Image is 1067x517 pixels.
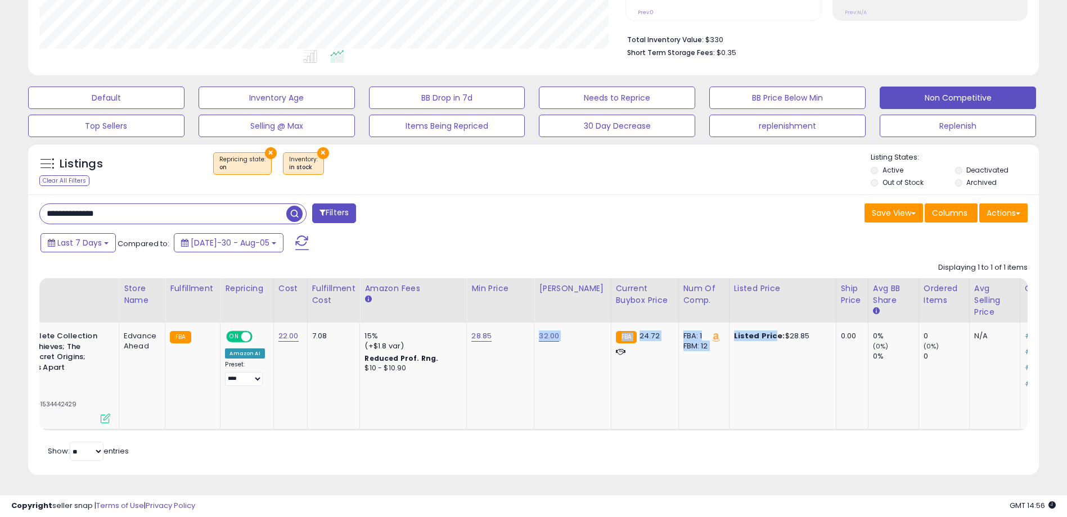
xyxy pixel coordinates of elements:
[871,152,1039,163] p: Listing States:
[883,178,924,187] label: Out of Stock
[219,155,265,172] span: Repricing state :
[709,115,866,137] button: replenishment
[225,348,264,359] div: Amazon AI
[312,203,356,223] button: Filters
[118,238,169,249] span: Compared to:
[278,283,303,294] div: Cost
[880,115,1036,137] button: Replenish
[1025,378,1049,389] span: #1,607
[11,500,52,511] strong: Copyright
[734,330,785,341] b: Listed Price:
[146,500,195,511] a: Privacy Policy
[924,283,965,306] div: Ordered Items
[974,331,1011,341] div: N/A
[924,342,939,351] small: (0%)
[539,330,559,342] a: 32.00
[11,501,195,511] div: seller snap | |
[539,87,695,109] button: Needs to Reprice
[174,233,283,252] button: [DATE]-30 - Aug-05
[228,332,242,342] span: ON
[28,87,184,109] button: Default
[627,48,715,57] b: Short Term Storage Fees:
[369,115,525,137] button: Items Being Repriced
[225,283,268,294] div: Repricing
[974,283,1015,318] div: Avg Selling Price
[938,262,1028,273] div: Displaying 1 to 1 of 1 items
[312,283,355,306] div: Fulfillment Cost
[865,203,923,223] button: Save View
[1025,330,1057,341] span: #40,355
[841,283,863,306] div: Ship Price
[873,331,919,341] div: 0%
[251,332,269,342] span: OFF
[364,341,458,351] div: (+$1.8 var)
[734,283,831,294] div: Listed Price
[873,283,914,306] div: Avg BB Share
[317,147,329,159] button: ×
[873,342,889,351] small: (0%)
[873,306,880,316] small: Avg BB Share.
[199,115,355,137] button: Selling @ Max
[841,331,859,341] div: 0.00
[289,164,318,171] div: in stock
[124,283,160,306] div: Store Name
[880,87,1036,109] button: Non Competitive
[638,9,654,16] small: Prev: 0
[471,330,492,342] a: 28.85
[924,331,969,341] div: 0
[199,87,355,109] button: Inventory Age
[369,87,525,109] button: BB Drop in 7d
[219,164,265,171] div: on
[28,115,184,137] button: Top Sellers
[364,283,462,294] div: Amazon Fees
[616,283,674,306] div: Current Buybox Price
[96,500,144,511] a: Terms of Use
[225,361,264,386] div: Preset:
[539,115,695,137] button: 30 Day Decrease
[57,237,102,248] span: Last 7 Days
[683,283,724,306] div: Num of Comp.
[278,330,299,342] a: 22.00
[717,47,736,58] span: $0.35
[627,35,704,44] b: Total Inventory Value:
[979,203,1028,223] button: Actions
[734,331,827,341] div: $28.85
[709,87,866,109] button: BB Price Below Min
[170,283,215,294] div: Fulfillment
[471,283,529,294] div: Min Price
[191,237,269,248] span: [DATE]-30 - Aug-05
[265,147,277,159] button: ×
[683,331,721,341] div: FBA: 1
[883,165,903,175] label: Active
[170,331,191,343] small: FBA
[640,330,660,341] span: 24.72
[1025,362,1050,373] span: #1,246
[616,331,637,343] small: FBA
[932,207,967,219] span: Columns
[1010,500,1056,511] span: 2025-08-13 14:56 GMT
[924,351,969,361] div: 0
[312,331,352,341] div: 7.08
[966,165,1009,175] label: Deactivated
[364,294,371,305] small: Amazon Fees.
[845,9,867,16] small: Prev: N/A
[124,331,156,351] div: Edvance Ahead
[48,446,129,456] span: Show: entries
[873,351,919,361] div: 0%
[966,178,997,187] label: Archived
[364,331,458,341] div: 15%
[627,32,1019,46] li: $330
[925,203,978,223] button: Columns
[1025,346,1041,357] span: #113
[364,353,438,363] b: Reduced Prof. Rng.
[364,364,458,373] div: $10 - $10.90
[39,175,89,186] div: Clear All Filters
[539,283,606,294] div: [PERSON_NAME]
[60,156,103,172] h5: Listings
[683,341,721,351] div: FBM: 12
[40,233,116,252] button: Last 7 Days
[289,155,318,172] span: Inventory :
